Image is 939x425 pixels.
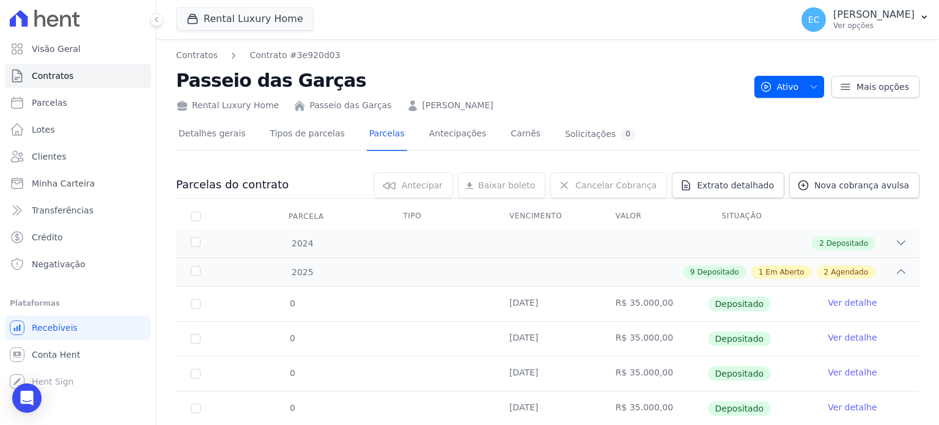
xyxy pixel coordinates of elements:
[5,342,151,367] a: Conta Hent
[856,81,909,93] span: Mais opções
[32,349,80,361] span: Conta Hent
[427,119,489,151] a: Antecipações
[601,357,707,391] td: R$ 35.000,00
[191,404,201,413] input: Só é possível selecionar pagamentos em aberto
[367,119,407,151] a: Parcelas
[508,119,543,151] a: Carnês
[690,267,695,278] span: 9
[289,298,295,308] span: 0
[601,287,707,321] td: R$ 35.000,00
[32,177,95,190] span: Minha Carteira
[289,368,295,378] span: 0
[495,204,601,229] th: Vencimento
[5,117,151,142] a: Lotes
[176,99,279,112] div: Rental Luxury Home
[5,225,151,249] a: Crédito
[249,49,340,62] a: Contrato #3e920d03
[708,297,771,311] span: Depositado
[12,383,42,413] div: Open Intercom Messenger
[819,238,824,249] span: 2
[831,267,868,278] span: Agendado
[5,91,151,115] a: Parcelas
[5,171,151,196] a: Minha Carteira
[32,322,78,334] span: Recebíveis
[422,99,493,112] a: [PERSON_NAME]
[5,64,151,88] a: Contratos
[191,299,201,309] input: Só é possível selecionar pagamentos em aberto
[176,177,289,192] h3: Parcelas do contrato
[176,49,745,62] nav: Breadcrumb
[32,43,81,55] span: Visão Geral
[176,7,314,31] button: Rental Luxury Home
[759,267,764,278] span: 1
[274,204,339,229] div: Parcela
[289,403,295,413] span: 0
[620,128,635,140] div: 0
[562,119,638,151] a: Solicitações0
[833,9,915,21] p: [PERSON_NAME]
[191,369,201,379] input: Só é possível selecionar pagamentos em aberto
[495,322,601,356] td: [DATE]
[565,128,635,140] div: Solicitações
[828,331,877,344] a: Ver detalhe
[176,119,248,151] a: Detalhes gerais
[765,267,804,278] span: Em Aberto
[831,76,919,98] a: Mais opções
[792,2,939,37] button: EC [PERSON_NAME] Ver opções
[5,198,151,223] a: Transferências
[698,267,739,278] span: Depositado
[808,15,820,24] span: EC
[789,172,919,198] a: Nova cobrança avulsa
[32,231,63,243] span: Crédito
[833,21,915,31] p: Ver opções
[32,97,67,109] span: Parcelas
[824,267,829,278] span: 2
[754,76,825,98] button: Ativo
[289,333,295,343] span: 0
[495,357,601,391] td: [DATE]
[309,99,391,112] a: Passeio das Garças
[5,37,151,61] a: Visão Geral
[32,124,55,136] span: Lotes
[388,204,495,229] th: Tipo
[827,238,868,249] span: Depositado
[814,179,909,191] span: Nova cobrança avulsa
[176,67,745,94] h2: Passeio das Garças
[697,179,774,191] span: Extrato detalhado
[268,119,347,151] a: Tipos de parcelas
[176,49,218,62] a: Contratos
[176,49,341,62] nav: Breadcrumb
[5,252,151,276] a: Negativação
[708,401,771,416] span: Depositado
[32,258,86,270] span: Negativação
[672,172,784,198] a: Extrato detalhado
[707,204,814,229] th: Situação
[828,297,877,309] a: Ver detalhe
[32,204,94,216] span: Transferências
[708,331,771,346] span: Depositado
[5,144,151,169] a: Clientes
[601,204,707,229] th: Valor
[5,316,151,340] a: Recebíveis
[32,70,73,82] span: Contratos
[32,150,66,163] span: Clientes
[708,366,771,381] span: Depositado
[828,401,877,413] a: Ver detalhe
[10,296,146,311] div: Plataformas
[191,334,201,344] input: Só é possível selecionar pagamentos em aberto
[601,322,707,356] td: R$ 35.000,00
[495,287,601,321] td: [DATE]
[760,76,799,98] span: Ativo
[828,366,877,379] a: Ver detalhe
